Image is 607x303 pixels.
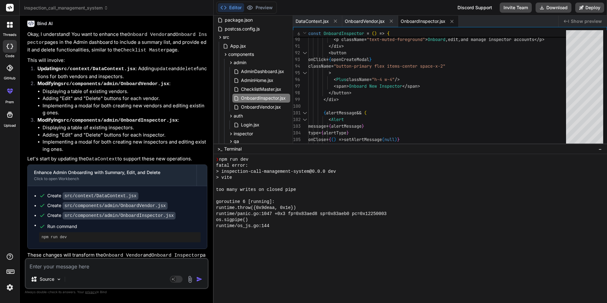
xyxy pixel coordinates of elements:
[27,31,207,54] p: Okay, I understand! You want to enhance the and pages in the Admin dashboard to include a summary...
[382,137,384,142] span: (
[240,68,285,75] span: AdminDashboard.jsx
[43,102,207,117] li: Implementing a modal for both creating new vendors and editing existing ones.
[329,137,331,142] span: {
[331,123,362,129] span: alertMessage
[224,146,242,152] span: Terminal
[37,20,53,27] h6: Bind AI
[240,103,282,111] span: OnboardVendor.jsx
[331,117,344,122] span: Alert
[364,110,367,116] span: (
[293,43,300,50] div: 91
[216,199,275,205] span: goroutine 6 [running]:
[387,30,390,36] span: {
[301,116,309,123] div: Click to collapse the range.
[196,276,203,282] img: icon
[326,57,329,62] span: =
[445,37,448,42] span: ,
[369,57,372,62] span: }
[334,43,341,49] span: div
[336,97,339,102] span: >
[364,37,367,42] span: =
[324,110,326,116] span: {
[331,137,334,142] span: (
[5,99,14,105] label: prem
[27,252,207,282] p: These changes will transform the and pages into comprehensive management interfaces, allowing you...
[293,130,300,136] div: 104
[4,282,15,293] img: settings
[321,130,324,136] span: {
[401,18,445,24] span: OnboardInspector.jsx
[56,277,62,282] img: Pick Models
[5,53,14,59] label: code
[334,63,445,69] span: "button-primary flex items-center space-x-2"
[34,176,190,181] div: Click to open Workbench
[372,30,374,36] span: (
[539,37,542,42] span: p
[61,118,178,123] code: src/components/admin/OnboardInspector.jsx
[293,56,300,63] div: 93
[240,94,286,102] span: OnboardInspector.jsx
[425,37,428,42] span: >
[367,37,425,42] span: "text-muted-foreground"
[293,50,300,56] div: 92
[372,77,395,82] span: "h-4 w-4"
[326,123,329,129] span: =
[24,5,108,11] span: inspection_call_management_system
[218,3,244,12] button: Editor
[4,76,16,81] label: GitHub
[329,70,331,76] span: >
[151,253,200,258] code: Onboard Inspector
[339,137,344,142] span: =>
[234,59,246,66] span: admin
[308,63,331,69] span: className
[346,77,369,82] span: className
[308,137,326,142] span: onClose
[240,121,260,129] span: Login.jsx
[301,110,309,116] div: Click to collapse the range.
[336,83,346,89] span: span
[402,83,407,89] span: </
[219,157,248,163] span: npm run dev
[329,57,331,62] span: {
[329,123,331,129] span: {
[374,30,377,36] span: )
[293,96,300,103] div: 99
[326,137,329,142] span: =
[217,146,222,152] span: >_
[417,83,420,89] span: >
[407,83,417,89] span: span
[32,65,207,80] li: : Adding and functions for both vendors and inspectors.
[367,30,369,36] span: =
[37,80,169,86] strong: Modifying
[329,43,334,49] span: </
[571,18,602,24] span: Show preview
[542,37,544,42] span: >
[293,30,300,37] span: 6
[27,155,207,163] p: Let's start by updating the to support these new operations.
[43,138,207,153] li: Implementing a modal for both creating new inspectors and editing existing ones.
[349,90,351,96] span: >
[308,123,326,129] span: message
[216,169,336,175] span: > inspection-call-management-system@0.0.0 dev
[318,130,321,136] span: =
[384,137,395,142] span: null
[63,212,176,219] code: src/components/admin/OnboardInspector.jsx
[223,34,229,40] span: src
[234,138,239,145] span: qa
[47,202,168,209] div: Create
[324,130,346,136] span: alertType
[293,70,300,76] div: 95
[334,77,336,82] span: <
[336,77,346,82] span: Plus
[293,143,300,150] div: 106
[216,223,270,229] span: runtime/os_js.go:144
[63,192,138,200] code: src/context/DataContext.jsx
[329,50,331,56] span: <
[369,77,372,82] span: =
[228,51,254,57] span: components
[308,143,313,149] span: />
[324,97,329,102] span: </
[461,37,534,42] span: and manage inspector accounts
[293,63,300,70] div: 94
[293,76,300,83] div: 96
